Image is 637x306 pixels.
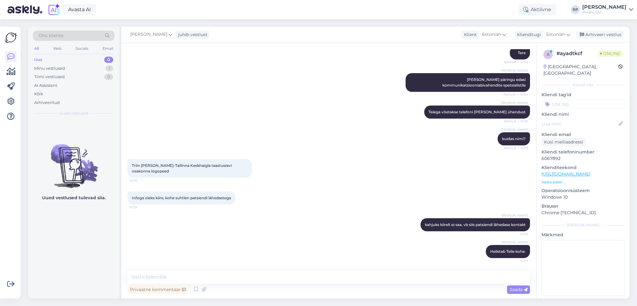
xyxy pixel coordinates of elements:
span: Nähtud ✓ 10:53 [504,60,528,64]
p: Klienditeekond [542,164,625,171]
div: [GEOGRAPHIC_DATA], [GEOGRAPHIC_DATA] [543,64,618,77]
div: Kõik [34,91,43,97]
span: Nähtud ✓ 10:54 [504,92,528,97]
img: No chats [28,133,119,189]
span: Estonian [546,31,565,38]
p: Kliendi email [542,131,625,138]
span: Uued vestlused [59,111,88,116]
div: All [33,45,40,53]
div: Klient [462,31,477,38]
div: juhib vestlust [176,31,207,38]
p: Brauser [542,203,625,209]
div: Aktiivne [518,4,556,15]
a: Avasta AI [63,4,96,15]
div: Email [101,45,114,53]
span: Teiega võetakse telefoni [PERSON_NAME] ühendust [429,110,526,114]
p: Chrome [TECHNICAL_ID] [542,209,625,216]
div: Minu vestlused [34,65,65,72]
span: Otsi kliente [39,32,63,39]
p: 6067892 [542,155,625,162]
a: [URL][DOMAIN_NAME] [542,171,590,177]
input: Lisa nimi [542,120,617,127]
span: [PERSON_NAME] [501,240,528,245]
span: 10:59 [505,232,528,236]
div: # ayadtkcf [556,50,597,57]
span: [PERSON_NAME] päringu edasi kommunikatsiooniabivahendite spetsialistile [442,77,527,87]
p: Operatsioonisüsteem [542,187,625,194]
div: Kliendi info [542,82,625,88]
span: Saada [509,287,528,292]
div: Klienditugi [514,31,541,38]
div: [PERSON_NAME] [542,222,625,228]
div: Privaatne kommentaar [128,285,188,294]
p: Vaata edasi ... [542,179,625,185]
div: Web [52,45,63,53]
span: kuidas nimi? [502,136,526,141]
a: [PERSON_NAME]Invaru OÜ [582,5,633,15]
div: Uus [34,57,42,63]
div: 1 [105,65,113,72]
span: Infoga oleks kiire, kohe suhtlen patsiendi lähedastega [132,195,231,200]
div: Arhiveeritud [34,100,60,106]
span: [PERSON_NAME] [501,101,528,105]
span: Helistab Teile kohe. [490,249,526,254]
p: Windows 10 [542,194,625,200]
span: Online [597,50,623,57]
div: Küsi meiliaadressi [542,138,586,146]
span: kahjuks kiirelt ei saa, vb siis patsiendi lähedase kontakt [425,222,526,227]
span: 10:58 [129,205,153,209]
span: [PERSON_NAME] [501,68,528,73]
p: Kliendi telefoninumber [542,149,625,155]
div: 0 [104,57,113,63]
div: Invaru OÜ [582,10,626,15]
p: Uued vestlused tulevad siia. [42,195,106,201]
span: [PERSON_NAME] [130,31,167,38]
p: Märkmed [542,232,625,238]
input: Lisa tag [542,99,625,109]
div: AI Assistent [34,82,57,89]
span: Estonian [482,31,501,38]
span: Nähtud ✓ 10:55 [504,146,528,150]
div: Tiimi vestlused [34,74,65,80]
p: Kliendi nimi [542,111,625,118]
img: explore-ai [47,3,60,16]
span: Tere [518,50,526,55]
span: [PERSON_NAME] [501,213,528,218]
p: Kliendi tag'id [542,92,625,98]
span: a [547,52,550,57]
span: [PERSON_NAME] [501,127,528,132]
span: 10:58 [129,178,153,183]
div: Arhiveeri vestlus [576,31,624,39]
span: Triin [PERSON_NAME]-Tallinna Keskhaigla taastusravi osakonna logopeed [132,163,233,173]
span: 11:04 [505,258,528,263]
span: Nähtud ✓ 10:55 [504,119,528,124]
div: 0 [104,74,113,80]
img: Askly Logo [5,32,17,44]
div: RP [571,5,580,14]
div: [PERSON_NAME] [582,5,626,10]
div: Socials [74,45,90,53]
